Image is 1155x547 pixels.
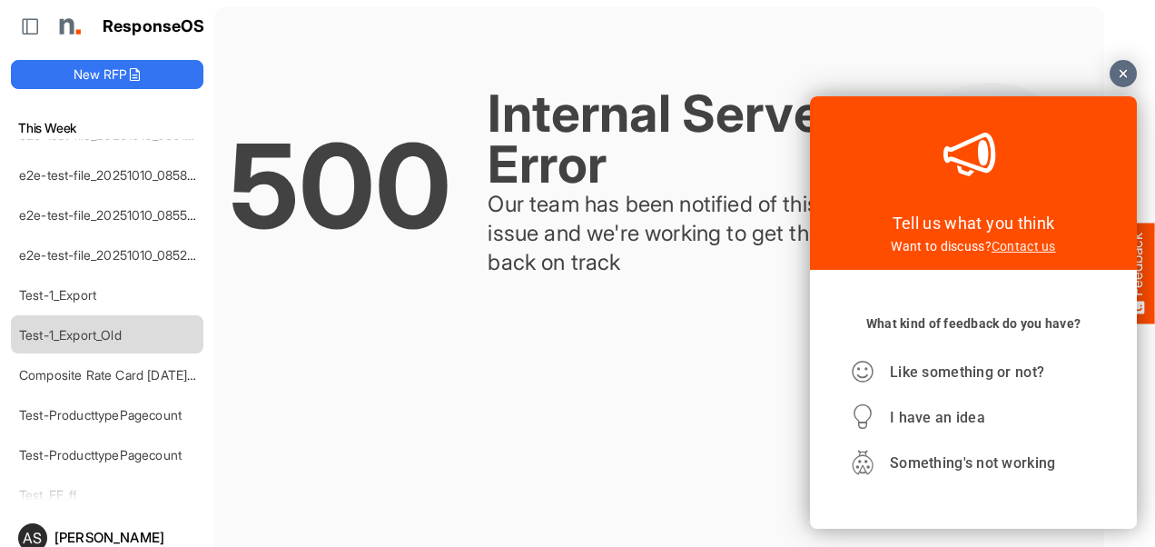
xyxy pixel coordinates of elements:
[488,88,872,190] div: Internal Server Error
[19,327,122,343] a: Test-1_Export_Old
[19,287,96,303] a: Test-1_Export
[11,118,203,138] h6: This Week
[19,367,254,383] a: Composite Rate Card [DATE]_smaller (4)
[488,190,872,277] div: Our team has been notified of this issue and we're working to get things back on track
[11,60,203,89] button: New RFP
[50,8,86,45] img: Northell
[19,407,182,423] a: Test-ProducttypePagecount
[19,167,200,183] a: e2e-test-file_20251010_085818
[229,134,451,239] div: 500
[103,17,205,36] h1: ResponseOS
[810,96,1137,529] iframe: Feedback Widget
[19,247,202,263] a: e2e-test-file_20251010_085239
[19,207,202,223] a: e2e-test-file_20251010_085532
[23,531,42,545] span: AS
[19,447,182,462] a: Test-ProducttypePagecount
[54,531,196,544] div: [PERSON_NAME]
